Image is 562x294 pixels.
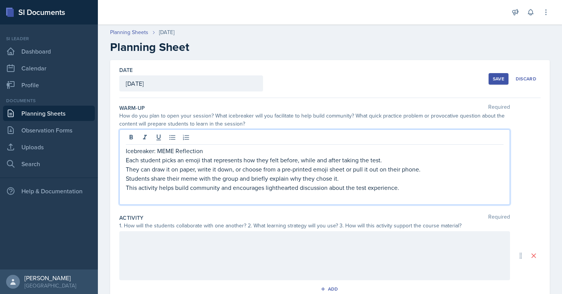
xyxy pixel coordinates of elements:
a: Search [3,156,95,171]
button: Save [489,73,508,85]
div: Save [493,76,504,82]
p: This activity helps build community and encourages lighthearted discussion about the test experie... [126,183,504,192]
div: Add [322,286,338,292]
a: Planning Sheets [110,28,148,36]
p: Icebreaker: MEME Reflection [126,146,504,155]
label: Warm-Up [119,104,145,112]
a: Profile [3,77,95,93]
span: Required [488,104,510,112]
div: 1. How will the students collaborate with one another? 2. What learning strategy will you use? 3.... [119,222,510,230]
p: Each student picks an emoji that represents how they felt before, while and after taking the test. [126,155,504,165]
div: Help & Documentation [3,183,95,199]
a: Dashboard [3,44,95,59]
div: [PERSON_NAME] [24,274,76,282]
p: Students share their meme with the group and briefly explain why they chose it. [126,174,504,183]
div: [DATE] [159,28,174,36]
button: Discard [512,73,541,85]
a: Planning Sheets [3,106,95,121]
span: Required [488,214,510,222]
a: Observation Forms [3,122,95,138]
label: Activity [119,214,144,222]
div: [GEOGRAPHIC_DATA] [24,282,76,289]
p: They can draw it on paper, write it down, or choose from a pre-printed emoji sheet or pull it out... [126,165,504,174]
div: Discard [516,76,536,82]
div: Documents [3,97,95,104]
h2: Planning Sheet [110,40,550,54]
div: Si leader [3,35,95,42]
a: Calendar [3,60,95,76]
label: Date [119,66,133,74]
div: How do you plan to open your session? What icebreaker will you facilitate to help build community... [119,112,510,128]
a: Uploads [3,139,95,155]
